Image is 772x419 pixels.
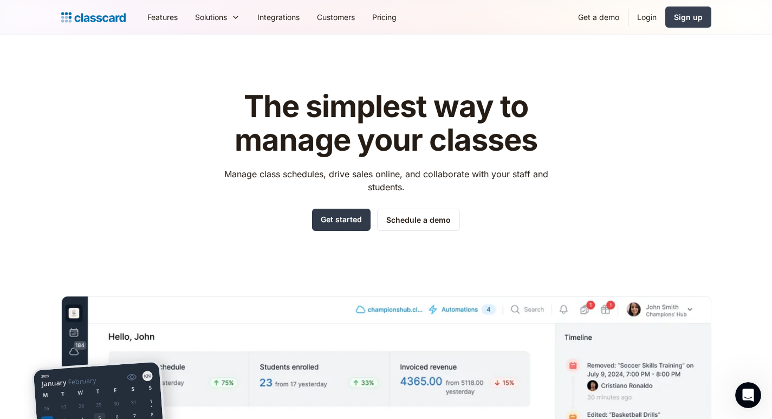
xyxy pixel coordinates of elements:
[364,5,405,29] a: Pricing
[195,11,227,23] div: Solutions
[569,5,628,29] a: Get a demo
[139,5,186,29] a: Features
[735,382,761,408] iframe: Intercom live chat
[377,209,460,231] a: Schedule a demo
[674,11,703,23] div: Sign up
[665,7,711,28] a: Sign up
[312,209,371,231] a: Get started
[249,5,308,29] a: Integrations
[308,5,364,29] a: Customers
[186,5,249,29] div: Solutions
[61,10,126,25] a: home
[214,167,558,194] p: Manage class schedules, drive sales online, and collaborate with your staff and students.
[214,90,558,157] h1: The simplest way to manage your classes
[628,5,665,29] a: Login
